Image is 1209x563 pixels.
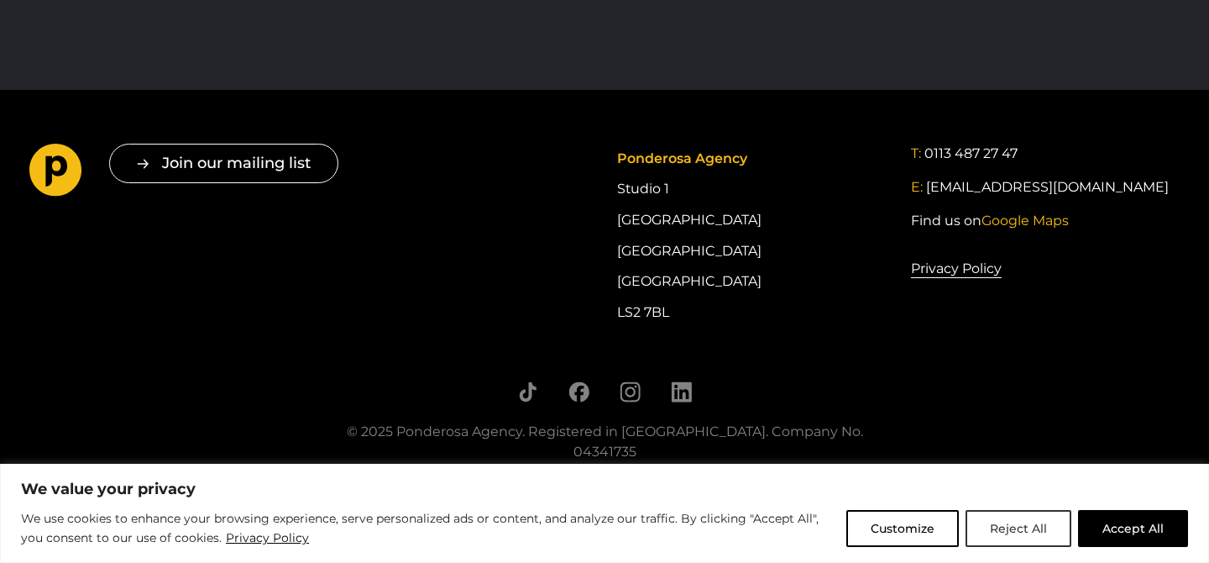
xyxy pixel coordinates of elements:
span: T: [911,145,921,161]
button: Join our mailing list [109,144,338,183]
p: We use cookies to enhance your browsing experience, serve personalized ads or content, and analyz... [21,509,834,549]
span: Google Maps [981,213,1069,229]
span: Ponderosa Agency [617,150,747,166]
div: © 2025 Ponderosa Agency. Registered in [GEOGRAPHIC_DATA]. Company No. 04341735 [323,422,886,462]
button: Customize [846,510,959,547]
a: Go to homepage [29,144,82,203]
a: Privacy Policy [911,258,1002,280]
button: Reject All [966,510,1071,547]
a: Follow us on LinkedIn [671,381,692,403]
a: Follow us on TikTok [517,381,538,403]
a: Follow us on Instagram [620,381,641,403]
a: Privacy Policy [225,528,310,548]
a: Follow us on Facebook [568,381,589,403]
div: Studio 1 [GEOGRAPHIC_DATA] [GEOGRAPHIC_DATA] [GEOGRAPHIC_DATA] LS2 7BL [617,144,886,328]
a: [EMAIL_ADDRESS][DOMAIN_NAME] [926,177,1169,197]
a: Find us onGoogle Maps [911,211,1069,231]
a: 0113 487 27 47 [924,144,1018,164]
span: E: [911,179,923,195]
button: Accept All [1078,510,1188,547]
p: We value your privacy [21,479,1188,499]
